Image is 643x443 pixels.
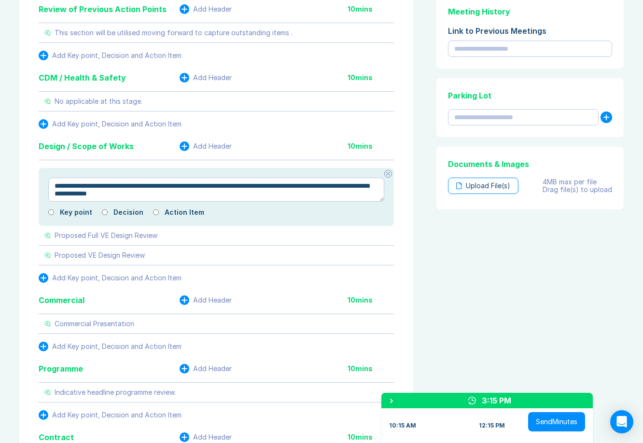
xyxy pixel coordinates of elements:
button: Add Header [180,73,232,83]
div: 4MB max per file [543,178,612,186]
div: No applicable at this stage. [55,97,142,105]
div: Add Key point, Decision and Action Item [52,343,182,350]
div: Design / Scope of Works [39,140,134,152]
div: Programme [39,363,83,374]
div: 10 mins [348,433,394,441]
div: Add Header [193,142,232,150]
div: Add Header [193,365,232,373]
div: Add Key point, Decision and Action Item [52,274,182,282]
div: Commercial Presentation [55,320,134,328]
div: Add Header [193,5,232,13]
div: Add Key point, Decision and Action Item [52,411,182,419]
div: Add Header [193,74,232,82]
div: Proposed VE Design Review [55,251,145,259]
button: Add Header [180,141,232,151]
div: 10 mins [348,365,394,373]
div: 10 mins [348,74,394,82]
button: Add Key point, Decision and Action Item [39,273,182,283]
div: Commercial [39,294,84,306]
div: Review of Previous Action Points [39,3,167,15]
div: Add Key point, Decision and Action Item [52,120,182,128]
div: This section will be utilised moving forward to capture outstanding items . [55,29,293,37]
button: Add Header [180,4,232,14]
label: Key point [60,208,92,216]
button: Add Header [180,295,232,305]
div: Link to Previous Meetings [448,25,612,37]
div: 3:15 PM [482,395,511,406]
div: 10 mins [348,142,394,150]
div: Parking Lot [448,90,612,101]
div: Meeting History [448,6,612,17]
div: CDM / Health & Safety [39,72,126,83]
label: Decision [113,208,143,216]
button: Add Header [180,364,232,374]
div: Documents & Images [448,158,612,170]
button: Add Key point, Decision and Action Item [39,342,182,351]
button: SendMinutes [528,412,585,431]
button: Add Header [180,432,232,442]
div: Upload File(s) [448,178,518,194]
div: Add Header [193,433,232,441]
div: 10 mins [348,5,394,13]
div: 10:15 AM [389,422,416,429]
div: Contract [39,431,74,443]
div: 10 mins [348,296,394,304]
div: 12:15 PM [479,422,505,429]
div: Open Intercom Messenger [610,410,633,433]
button: Add Key point, Decision and Action Item [39,119,182,129]
div: Drag file(s) to upload [543,186,612,194]
button: Add Key point, Decision and Action Item [39,410,182,420]
button: Add Key point, Decision and Action Item [39,51,182,60]
div: Proposed Full VE Design Review [55,232,157,239]
div: Add Key point, Decision and Action Item [52,52,182,59]
div: Indicative headline programme review. [55,388,176,396]
label: Action Item [165,208,204,216]
div: Add Header [193,296,232,304]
